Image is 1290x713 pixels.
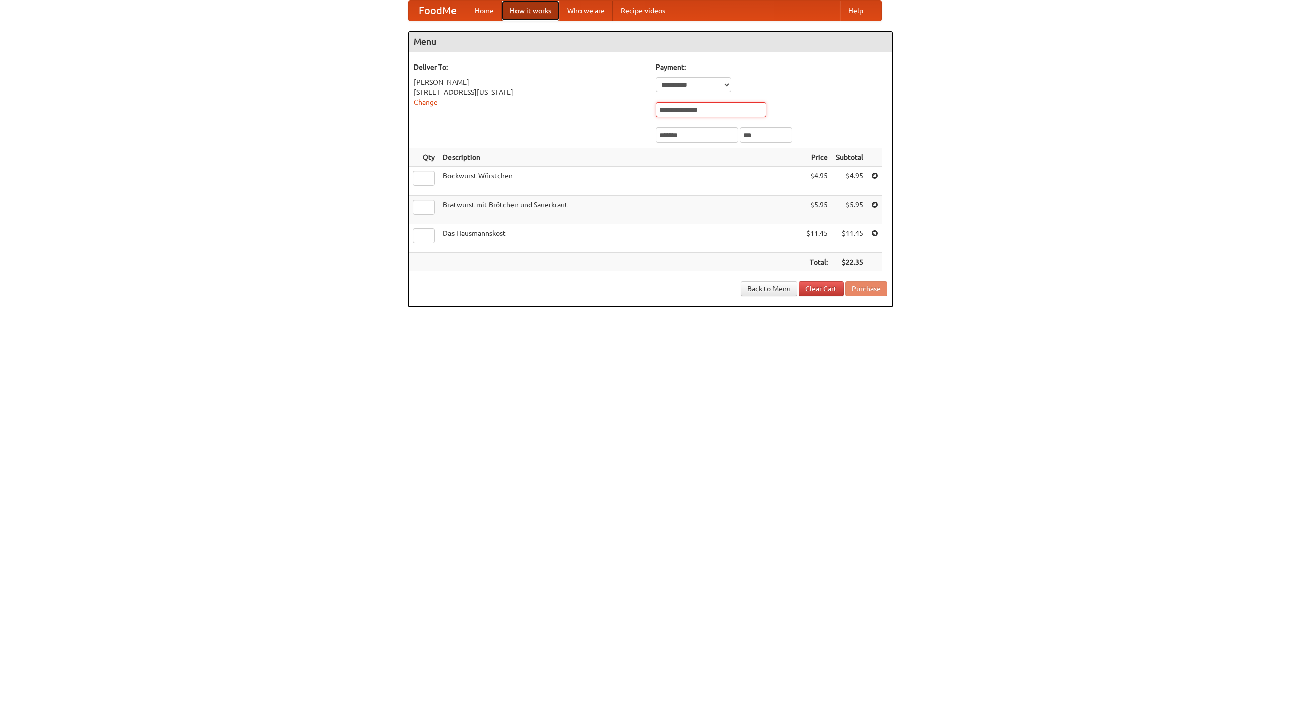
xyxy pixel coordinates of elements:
[409,1,467,21] a: FoodMe
[840,1,871,21] a: Help
[741,281,797,296] a: Back to Menu
[613,1,673,21] a: Recipe videos
[414,77,646,87] div: [PERSON_NAME]
[832,253,867,272] th: $22.35
[439,196,802,224] td: Bratwurst mit Brötchen und Sauerkraut
[832,167,867,196] td: $4.95
[414,98,438,106] a: Change
[802,148,832,167] th: Price
[502,1,559,21] a: How it works
[439,167,802,196] td: Bockwurst Würstchen
[802,253,832,272] th: Total:
[802,167,832,196] td: $4.95
[799,281,844,296] a: Clear Cart
[832,224,867,253] td: $11.45
[802,224,832,253] td: $11.45
[845,281,887,296] button: Purchase
[802,196,832,224] td: $5.95
[467,1,502,21] a: Home
[559,1,613,21] a: Who we are
[409,32,892,52] h4: Menu
[656,62,887,72] h5: Payment:
[439,148,802,167] th: Description
[409,148,439,167] th: Qty
[832,148,867,167] th: Subtotal
[832,196,867,224] td: $5.95
[439,224,802,253] td: Das Hausmannskost
[414,87,646,97] div: [STREET_ADDRESS][US_STATE]
[414,62,646,72] h5: Deliver To:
